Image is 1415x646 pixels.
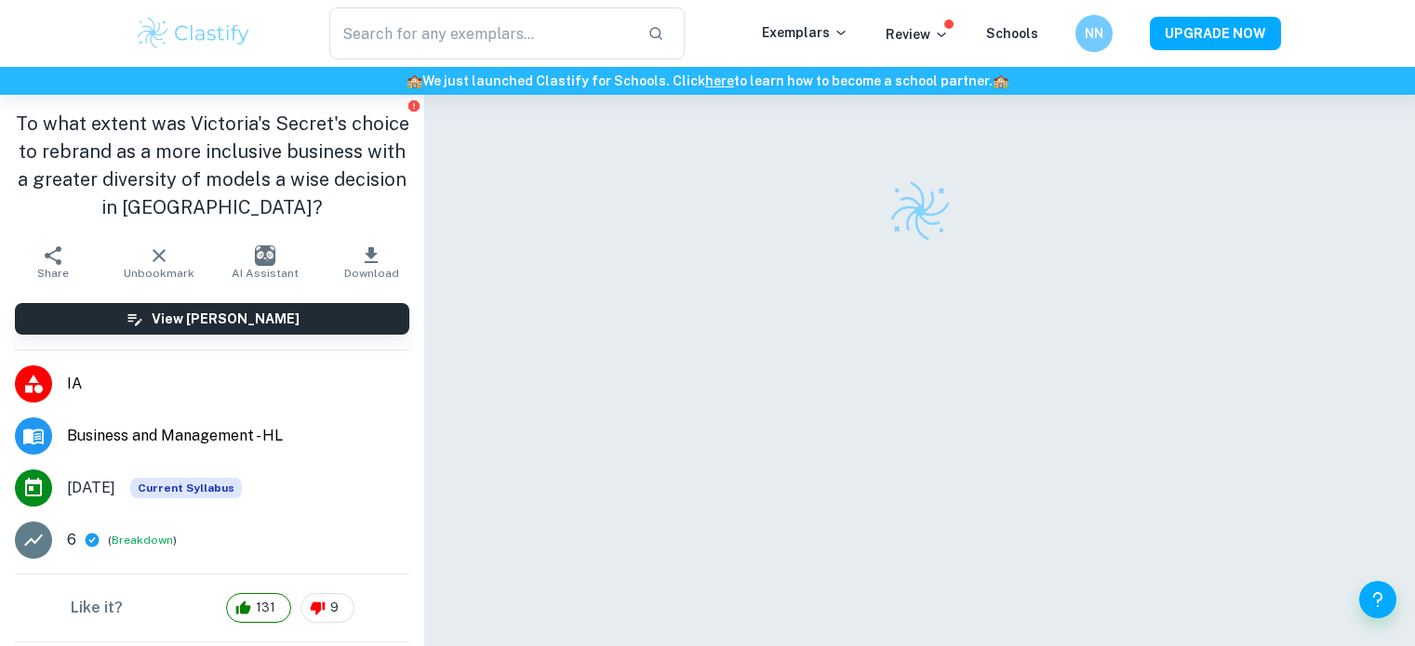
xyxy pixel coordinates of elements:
[15,303,409,335] button: View [PERSON_NAME]
[232,267,299,280] span: AI Assistant
[762,22,848,43] p: Exemplars
[318,236,424,288] button: Download
[67,529,76,551] p: 6
[112,532,173,548] button: Breakdown
[344,267,399,280] span: Download
[106,236,212,288] button: Unbookmark
[226,593,291,623] div: 131
[212,236,318,288] button: AI Assistant
[300,593,354,623] div: 9
[67,425,409,447] span: Business and Management - HL
[1083,23,1104,44] h6: NN
[705,73,734,88] a: here
[246,599,286,617] span: 131
[986,26,1038,41] a: Schools
[407,73,422,88] span: 🏫
[108,532,177,549] span: ( )
[67,477,115,499] span: [DATE]
[37,267,69,280] span: Share
[67,373,409,395] span: IA
[1359,581,1396,618] button: Help and Feedback
[993,73,1008,88] span: 🏫
[1075,15,1113,52] button: NN
[320,599,349,617] span: 9
[4,71,1411,91] h6: We just launched Clastify for Schools. Click to learn how to become a school partner.
[255,245,275,266] img: AI Assistant
[130,478,242,498] div: This exemplar is based on the current syllabus. Feel free to refer to it for inspiration/ideas wh...
[135,15,253,52] img: Clastify logo
[1150,17,1281,50] button: UPGRADE NOW
[152,309,300,329] h6: View [PERSON_NAME]
[71,597,123,619] h6: Like it?
[15,110,409,221] h1: To what extent was Victoria's Secret's choice to rebrand as a more inclusive business with a grea...
[130,478,242,498] span: Current Syllabus
[407,99,420,112] button: Report issue
[888,178,953,244] img: Clastify logo
[124,267,194,280] span: Unbookmark
[886,24,949,45] p: Review
[329,7,634,59] input: Search for any exemplars...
